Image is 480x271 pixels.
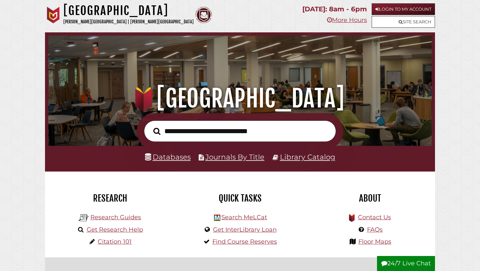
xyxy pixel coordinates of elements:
[180,193,300,204] h2: Quick Tasks
[90,214,141,221] a: Research Guides
[302,3,367,15] p: [DATE]: 8am - 6pm
[56,84,425,113] h1: [GEOGRAPHIC_DATA]
[372,3,435,15] a: Login to My Account
[145,153,191,161] a: Databases
[50,193,170,204] h2: Research
[195,7,212,23] img: Calvin Theological Seminary
[153,127,160,135] i: Search
[310,193,430,204] h2: About
[205,153,264,161] a: Journals By Title
[150,126,164,137] button: Search
[45,7,62,23] img: Calvin University
[367,226,383,233] a: FAQs
[213,226,277,233] a: Get InterLibrary Loan
[214,215,220,221] img: Hekman Library Logo
[98,238,132,245] a: Citation 101
[358,238,391,245] a: Floor Maps
[327,16,367,24] a: More Hours
[87,226,143,233] a: Get Research Help
[79,213,89,223] img: Hekman Library Logo
[63,3,194,18] h1: [GEOGRAPHIC_DATA]
[212,238,277,245] a: Find Course Reserves
[280,153,335,161] a: Library Catalog
[358,214,391,221] a: Contact Us
[372,16,435,28] a: Site Search
[63,18,194,26] p: [PERSON_NAME][GEOGRAPHIC_DATA] | [PERSON_NAME][GEOGRAPHIC_DATA]
[221,214,267,221] a: Search MeLCat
